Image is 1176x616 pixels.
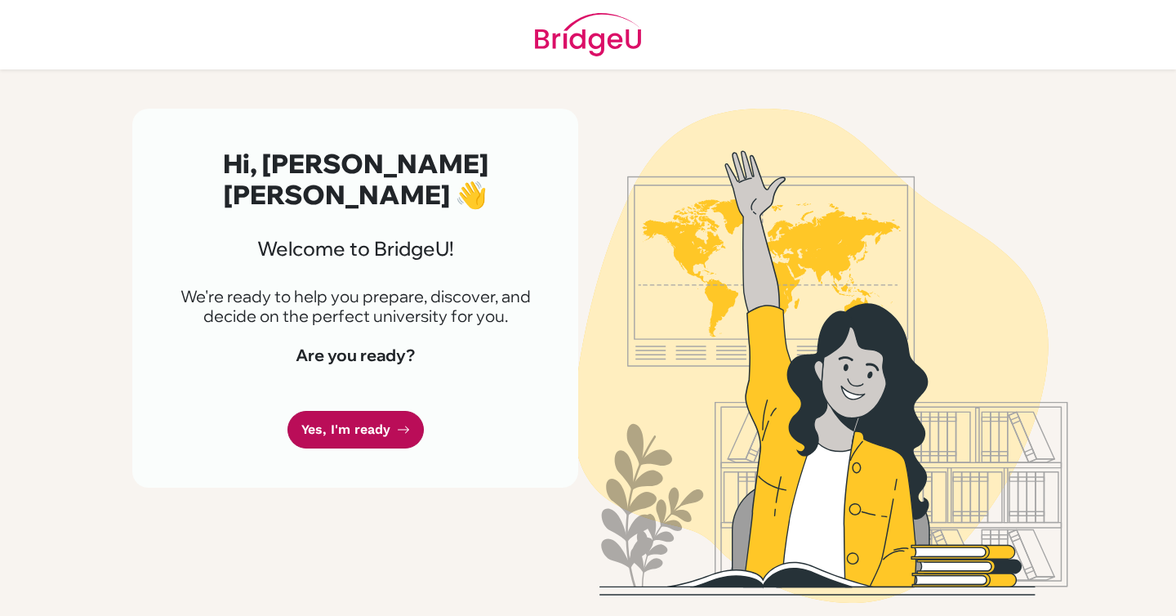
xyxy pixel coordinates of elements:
[171,346,539,365] h4: Are you ready?
[287,411,424,449] a: Yes, I'm ready
[171,148,539,211] h2: Hi, [PERSON_NAME] [PERSON_NAME] 👋
[171,237,539,261] h3: Welcome to BridgeU!
[171,287,539,326] p: We're ready to help you prepare, discover, and decide on the perfect university for you.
